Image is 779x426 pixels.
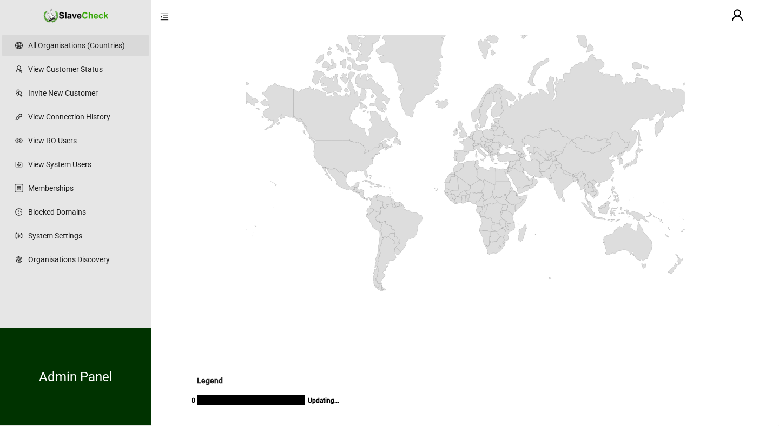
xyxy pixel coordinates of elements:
[28,82,140,104] a: Invite New Customer
[28,130,140,151] a: View RO Users
[731,9,744,22] span: user
[192,397,195,404] text: 0
[28,154,140,175] a: View System Users
[28,201,140,223] a: Blocked Domains
[28,35,140,56] a: All Organisations (Countries)
[28,58,140,80] a: View Customer Status
[308,397,339,404] text: Updating...
[28,249,140,270] a: Organisations Discovery
[28,106,140,128] a: View Connection History
[160,12,169,21] span: menu-fold
[28,225,140,247] a: System Settings
[28,177,140,199] a: Memberships
[197,376,744,385] h4: Legend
